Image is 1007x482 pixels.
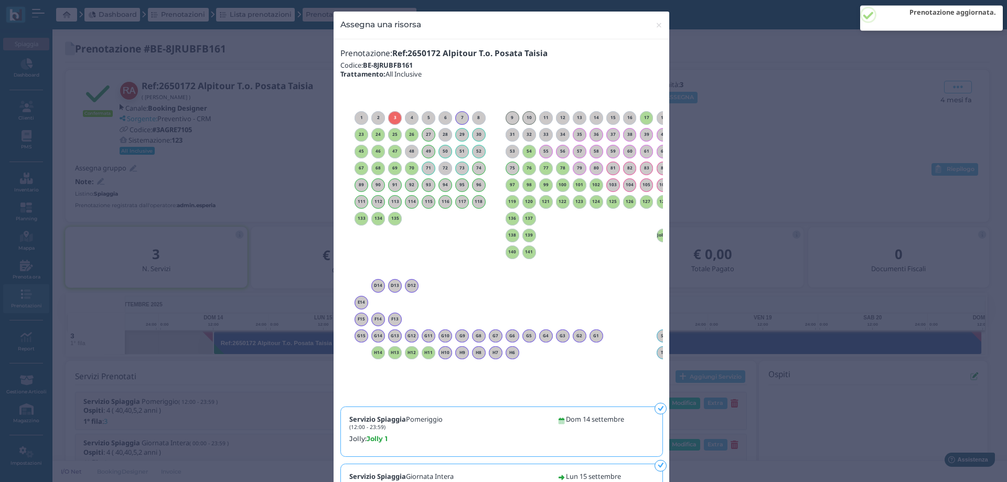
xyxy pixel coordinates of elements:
[522,183,536,187] h6: 98
[422,350,435,355] h6: H11
[388,199,402,204] h6: 113
[438,334,452,338] h6: G10
[438,166,452,170] h6: 72
[355,334,368,338] h6: G15
[606,183,620,187] h6: 103
[506,115,519,120] h6: 9
[506,216,519,221] h6: 136
[455,183,469,187] h6: 95
[438,350,452,355] h6: H10
[539,199,553,204] h6: 121
[349,415,443,430] h5: Pomeriggio
[371,166,385,170] h6: 68
[405,115,419,120] h6: 4
[556,149,570,154] h6: 56
[340,49,662,58] h4: Prenotazione:
[455,199,469,204] h6: 117
[371,334,385,338] h6: G14
[623,183,637,187] h6: 104
[340,69,385,79] b: Trattamento:
[539,132,553,137] h6: 33
[640,199,654,204] h6: 127
[489,334,502,338] h6: G7
[590,132,603,137] h6: 36
[556,166,570,170] h6: 78
[606,132,620,137] h6: 37
[539,166,553,170] h6: 77
[31,8,69,16] span: Assistenza
[506,149,519,154] h6: 53
[522,233,536,238] h6: 139
[506,183,519,187] h6: 97
[371,283,385,288] h6: D14
[355,166,368,170] h6: 67
[355,317,368,322] h6: F15
[573,149,586,154] h6: 57
[556,334,570,338] h6: G3
[355,132,368,137] h6: 23
[623,199,637,204] h6: 126
[606,149,620,154] h6: 59
[566,473,621,480] h5: Lun 15 settembre
[472,334,486,338] h6: G8
[522,115,536,120] h6: 10
[655,18,663,32] span: ×
[422,132,435,137] h6: 27
[506,199,519,204] h6: 119
[455,334,469,338] h6: G9
[340,18,421,30] h4: Assegna una risorsa
[349,472,406,481] b: Servizio Spiaggia
[388,115,402,120] h6: 3
[606,199,620,204] h6: 125
[472,149,486,154] h6: 52
[590,334,603,338] h6: G1
[371,317,385,322] h6: F14
[388,132,402,137] h6: 25
[573,166,586,170] h6: 79
[623,149,637,154] h6: 60
[506,250,519,254] h6: 140
[388,334,402,338] h6: G13
[422,199,435,204] h6: 115
[522,216,536,221] h6: 137
[472,132,486,137] h6: 30
[388,350,402,355] h6: H13
[405,132,419,137] h6: 26
[388,317,402,322] h6: F13
[522,334,536,338] h6: G5
[573,115,586,120] h6: 13
[367,435,388,443] b: Jolly 1
[522,199,536,204] h6: 120
[371,132,385,137] h6: 24
[590,166,603,170] h6: 80
[522,132,536,137] h6: 32
[371,350,385,355] h6: H14
[472,199,486,204] h6: 118
[422,334,435,338] h6: G11
[405,199,419,204] h6: 114
[388,166,402,170] h6: 69
[349,423,385,431] small: (12:00 - 23:59)
[355,115,368,120] h6: 1
[455,166,469,170] h6: 73
[606,115,620,120] h6: 15
[909,9,996,16] h2: Prenotazione aggiornata.
[349,414,406,424] b: Servizio Spiaggia
[422,149,435,154] h6: 49
[623,115,637,120] h6: 16
[640,132,654,137] h6: 39
[472,115,486,120] h6: 8
[472,350,486,355] h6: H8
[355,183,368,187] h6: 89
[422,115,435,120] h6: 5
[438,199,452,204] h6: 116
[506,132,519,137] h6: 31
[539,149,553,154] h6: 55
[355,149,368,154] h6: 45
[640,149,654,154] h6: 61
[590,149,603,154] h6: 58
[539,183,553,187] h6: 99
[539,115,553,120] h6: 11
[606,166,620,170] h6: 81
[573,334,586,338] h6: G2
